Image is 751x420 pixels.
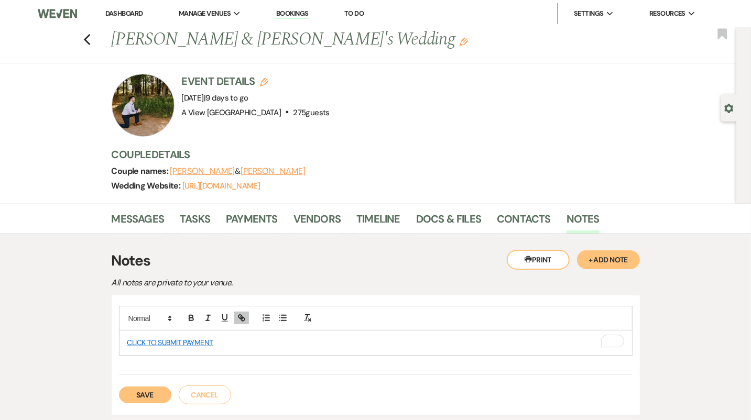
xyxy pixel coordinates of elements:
span: [DATE] [182,93,248,103]
button: Save [119,386,171,403]
span: & [170,166,306,176]
a: Bookings [276,9,309,19]
button: [PERSON_NAME] [241,167,306,175]
a: [URL][DOMAIN_NAME] [182,181,260,191]
a: Contacts [497,211,551,234]
button: [PERSON_NAME] [170,167,235,175]
span: Wedding Website: [112,180,182,191]
span: Manage Venues [179,8,231,19]
button: Cancel [179,385,231,404]
span: Settings [574,8,604,19]
a: Payments [226,211,278,234]
a: Timeline [356,211,400,234]
a: Tasks [180,211,210,234]
a: Vendors [293,211,341,234]
button: Open lead details [724,103,734,113]
span: | [204,93,248,103]
a: Dashboard [105,9,143,18]
h3: Event Details [182,74,330,89]
span: A View [GEOGRAPHIC_DATA] [182,107,281,118]
span: 9 days to go [205,93,248,103]
span: Couple names: [112,165,170,176]
a: Docs & Files [416,211,481,234]
a: CLICK TO SUBMIT PAYMENT [127,338,213,347]
h1: [PERSON_NAME] & [PERSON_NAME]'s Wedding [112,27,581,52]
p: All notes are private to your venue. [112,276,478,290]
span: 275 guests [293,107,330,118]
button: Print [507,250,570,270]
button: Edit [460,37,468,46]
button: + Add Note [577,250,640,269]
span: Resources [649,8,685,19]
a: Messages [112,211,165,234]
a: Notes [567,211,600,234]
h3: Couple Details [112,147,699,162]
a: To Do [344,9,364,18]
h3: Notes [112,250,640,272]
img: Weven Logo [38,3,77,25]
div: To enrich screen reader interactions, please activate Accessibility in Grammarly extension settings [119,330,632,355]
